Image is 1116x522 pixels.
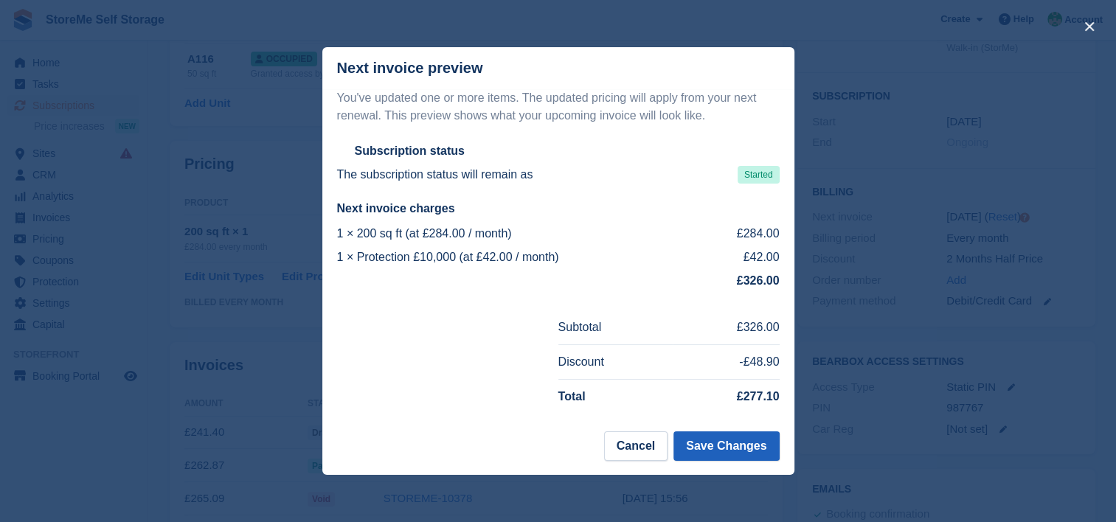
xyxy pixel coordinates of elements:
[737,390,780,403] strong: £277.10
[337,246,708,269] td: 1 × Protection £10,000 (at £42.00 / month)
[558,390,586,403] strong: Total
[337,166,533,184] p: The subscription status will remain as
[337,89,780,125] p: You've updated one or more items. The updated pricing will apply from your next renewal. This pre...
[604,431,668,461] button: Cancel
[737,274,780,287] strong: £326.00
[337,222,708,246] td: 1 × 200 sq ft (at £284.00 / month)
[337,60,483,77] p: Next invoice preview
[673,310,780,344] td: £326.00
[355,144,465,159] h2: Subscription status
[738,166,780,184] span: Started
[558,310,673,344] td: Subtotal
[673,345,780,380] td: -£48.90
[337,201,780,216] h2: Next invoice charges
[673,431,779,461] button: Save Changes
[1078,15,1101,38] button: close
[708,246,780,269] td: £42.00
[558,345,673,380] td: Discount
[708,222,780,246] td: £284.00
